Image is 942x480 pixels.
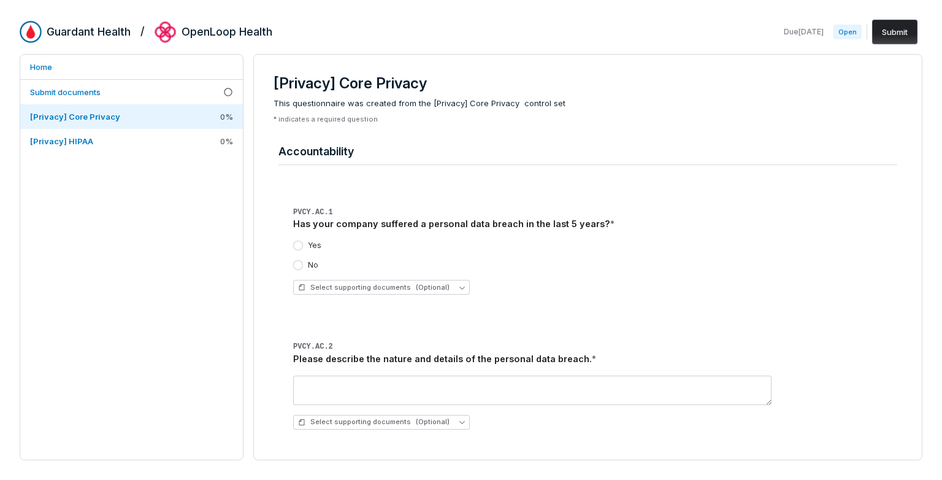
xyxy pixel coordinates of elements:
[140,21,145,39] h2: /
[220,136,233,147] span: 0 %
[293,343,333,351] span: PVCY.AC.2
[308,241,321,250] label: Yes
[30,136,93,146] span: [Privacy] HIPAA
[274,115,902,124] p: * indicates a required question
[298,283,450,292] span: Select supporting documents
[293,352,897,366] div: Please describe the nature and details of the personal data breach.
[20,80,243,104] a: Submit documents
[298,417,450,427] span: Select supporting documents
[274,98,902,110] span: This questionnaire was created from the [Privacy] Core Privacy control set
[293,217,897,231] div: Has your company suffered a personal data breach in the last 5 years?
[872,20,917,44] button: Submit
[20,104,243,129] a: [Privacy] Core Privacy0%
[278,144,897,160] h4: Accountability
[416,417,450,427] span: (Optional)
[274,74,902,93] h3: [Privacy] Core Privacy
[30,87,101,97] span: Submit documents
[833,25,862,39] span: Open
[293,208,333,217] span: PVCY.AC.1
[182,24,272,40] h2: OpenLoop Health
[20,129,243,153] a: [Privacy] HIPAA0%
[416,283,450,292] span: (Optional)
[20,55,243,79] a: Home
[784,27,824,37] span: Due [DATE]
[220,111,233,122] span: 0 %
[308,260,318,270] label: No
[30,112,120,122] span: [Privacy] Core Privacy
[47,24,131,40] h2: Guardant Health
